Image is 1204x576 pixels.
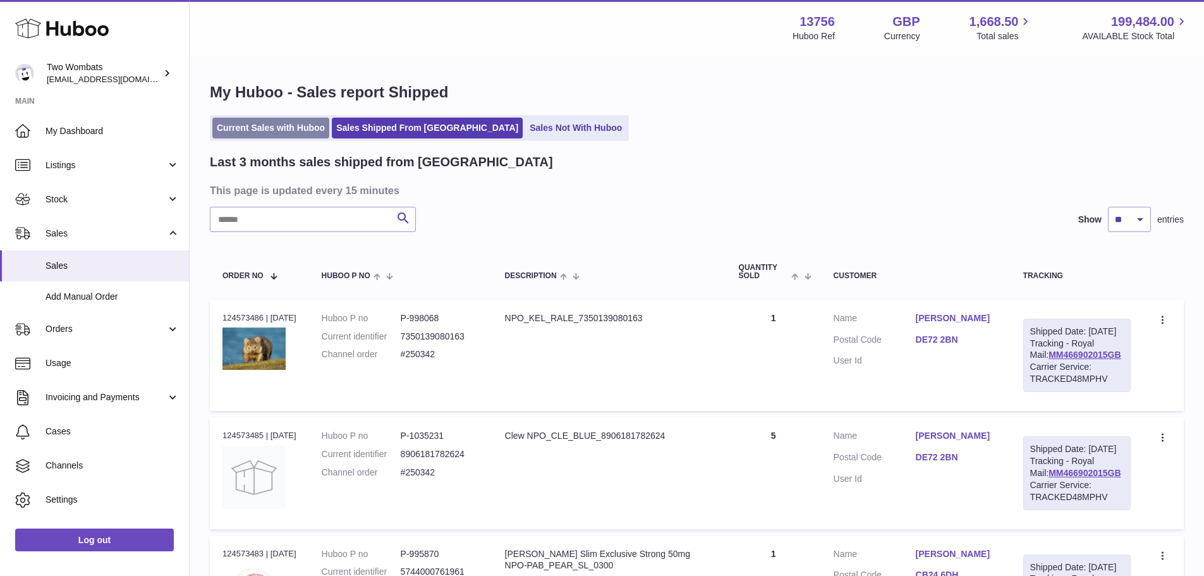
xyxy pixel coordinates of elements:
[1030,326,1124,338] div: Shipped Date: [DATE]
[505,312,714,324] div: NPO_KEL_RALE_7350139080163
[726,417,821,529] td: 5
[976,30,1033,42] span: Total sales
[15,64,34,83] img: internalAdmin-13756@internal.huboo.com
[726,300,821,411] td: 1
[46,460,179,472] span: Channels
[401,348,480,360] dd: #250342
[1111,13,1174,30] span: 199,484.00
[322,430,401,442] dt: Huboo P no
[222,446,286,509] img: no-photo.jpg
[739,264,789,280] span: Quantity Sold
[834,451,916,467] dt: Postal Code
[525,118,626,138] a: Sales Not With Huboo
[322,548,401,560] dt: Huboo P no
[1082,30,1189,42] span: AVAILABLE Stock Total
[505,548,714,572] div: [PERSON_NAME] Slim Exclusive Strong 50mg NPO-PAB_PEAR_SL_0300
[46,391,166,403] span: Invoicing and Payments
[892,13,920,30] strong: GBP
[793,30,835,42] div: Huboo Ref
[1030,443,1124,455] div: Shipped Date: [DATE]
[1082,13,1189,42] a: 199,484.00 AVAILABLE Stock Total
[1049,468,1121,478] a: MM466902015GB
[46,193,166,205] span: Stock
[15,529,174,551] a: Log out
[46,159,166,171] span: Listings
[222,328,286,370] img: shutterstock_1125465338.jpg
[1023,436,1131,510] div: Tracking - Royal Mail:
[332,118,523,138] a: Sales Shipped From [GEOGRAPHIC_DATA]
[1078,214,1102,226] label: Show
[46,291,179,303] span: Add Manual Order
[505,272,557,280] span: Description
[401,331,480,343] dd: 7350139080163
[884,30,920,42] div: Currency
[46,228,166,240] span: Sales
[47,74,186,84] span: [EMAIL_ADDRESS][DOMAIN_NAME]
[322,331,401,343] dt: Current identifier
[222,312,296,324] div: 124573486 | [DATE]
[401,467,480,479] dd: #250342
[210,154,553,171] h2: Last 3 months sales shipped from [GEOGRAPHIC_DATA]
[916,312,998,324] a: [PERSON_NAME]
[322,467,401,479] dt: Channel order
[322,448,401,460] dt: Current identifier
[834,334,916,349] dt: Postal Code
[834,548,916,563] dt: Name
[46,494,179,506] span: Settings
[222,548,296,560] div: 124573483 | [DATE]
[1030,479,1124,503] div: Carrier Service: TRACKED48MPHV
[800,13,835,30] strong: 13756
[401,448,480,460] dd: 8906181782624
[46,125,179,137] span: My Dashboard
[222,272,264,280] span: Order No
[1023,319,1131,392] div: Tracking - Royal Mail:
[834,430,916,445] dt: Name
[916,334,998,346] a: DE72 2BN
[46,357,179,369] span: Usage
[401,548,480,560] dd: P-995870
[1049,350,1121,360] a: MM466902015GB
[1030,561,1124,573] div: Shipped Date: [DATE]
[322,272,370,280] span: Huboo P no
[210,183,1181,197] h3: This page is updated every 15 minutes
[401,312,480,324] dd: P-998068
[970,13,1033,42] a: 1,668.50 Total sales
[322,348,401,360] dt: Channel order
[212,118,329,138] a: Current Sales with Huboo
[210,82,1184,102] h1: My Huboo - Sales report Shipped
[401,430,480,442] dd: P-1035231
[834,355,916,367] dt: User Id
[834,312,916,328] dt: Name
[47,61,161,85] div: Two Wombats
[1030,361,1124,385] div: Carrier Service: TRACKED48MPHV
[1157,214,1184,226] span: entries
[1023,272,1131,280] div: Tracking
[46,426,179,438] span: Cases
[46,260,179,272] span: Sales
[322,312,401,324] dt: Huboo P no
[916,548,998,560] a: [PERSON_NAME]
[970,13,1019,30] span: 1,668.50
[222,430,296,441] div: 124573485 | [DATE]
[505,430,714,442] div: Clew NPO_CLE_BLUE_8906181782624
[46,323,166,335] span: Orders
[916,430,998,442] a: [PERSON_NAME]
[834,473,916,485] dt: User Id
[834,272,998,280] div: Customer
[916,451,998,463] a: DE72 2BN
